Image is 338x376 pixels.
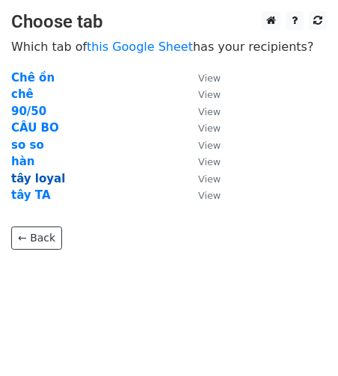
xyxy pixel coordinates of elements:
[11,172,65,185] a: tây loyal
[198,190,221,201] small: View
[11,155,34,168] a: hàn
[183,105,221,118] a: View
[11,121,59,135] a: CÂU BO
[198,156,221,167] small: View
[183,155,221,168] a: View
[87,40,193,54] a: this Google Sheet
[263,304,338,376] iframe: Chat Widget
[183,188,221,202] a: View
[198,73,221,84] small: View
[198,89,221,100] small: View
[183,121,221,135] a: View
[198,173,221,185] small: View
[11,11,327,33] h3: Choose tab
[183,172,221,185] a: View
[11,188,51,202] a: tây TA
[11,87,34,101] a: chê
[11,105,46,118] a: 90/50
[11,138,44,152] a: so so
[198,140,221,151] small: View
[183,138,221,152] a: View
[183,71,221,84] a: View
[183,87,221,101] a: View
[11,39,327,55] p: Which tab of has your recipients?
[198,123,221,134] small: View
[11,226,62,250] a: ← Back
[11,71,55,84] a: Chê ồn
[198,106,221,117] small: View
